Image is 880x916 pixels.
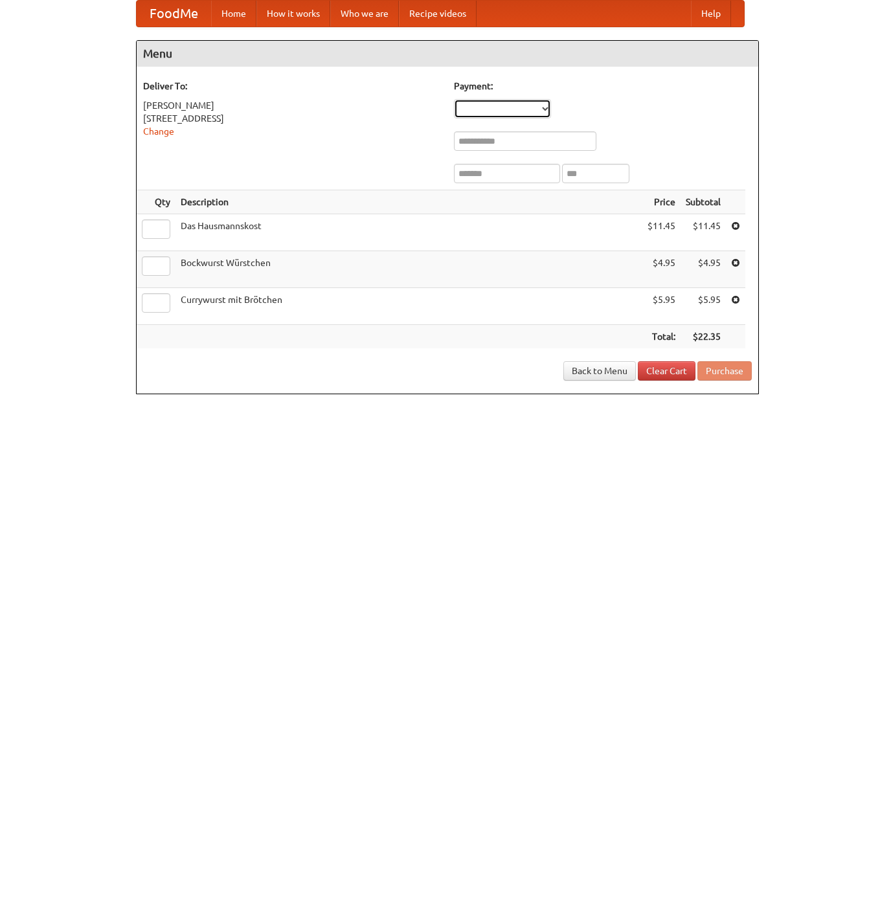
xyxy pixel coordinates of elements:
[563,361,636,381] a: Back to Menu
[638,361,695,381] a: Clear Cart
[175,214,642,251] td: Das Hausmannskost
[642,214,681,251] td: $11.45
[211,1,256,27] a: Home
[681,190,726,214] th: Subtotal
[143,99,441,112] div: [PERSON_NAME]
[681,251,726,288] td: $4.95
[175,190,642,214] th: Description
[175,251,642,288] td: Bockwurst Würstchen
[137,1,211,27] a: FoodMe
[681,325,726,349] th: $22.35
[143,80,441,93] h5: Deliver To:
[697,361,752,381] button: Purchase
[691,1,731,27] a: Help
[143,112,441,125] div: [STREET_ADDRESS]
[681,214,726,251] td: $11.45
[175,288,642,325] td: Currywurst mit Brötchen
[256,1,330,27] a: How it works
[681,288,726,325] td: $5.95
[454,80,752,93] h5: Payment:
[642,325,681,349] th: Total:
[137,190,175,214] th: Qty
[137,41,758,67] h4: Menu
[642,288,681,325] td: $5.95
[143,126,174,137] a: Change
[399,1,477,27] a: Recipe videos
[642,251,681,288] td: $4.95
[330,1,399,27] a: Who we are
[642,190,681,214] th: Price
